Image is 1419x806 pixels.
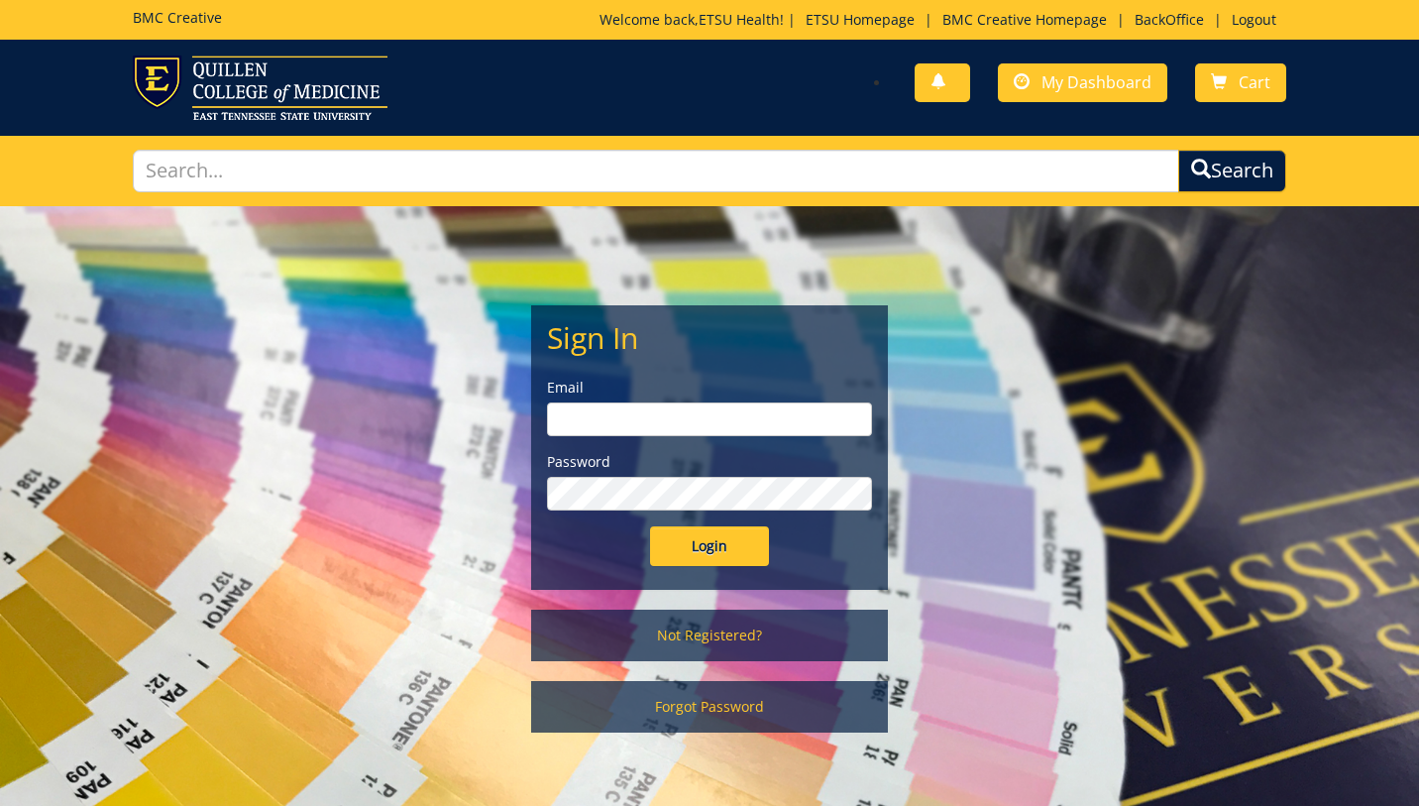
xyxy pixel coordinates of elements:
a: Logout [1222,10,1286,29]
h5: BMC Creative [133,10,222,25]
a: BackOffice [1125,10,1214,29]
span: My Dashboard [1041,71,1151,93]
img: ETSU logo [133,56,387,120]
a: My Dashboard [998,63,1167,102]
a: Not Registered? [531,610,888,661]
a: Cart [1195,63,1286,102]
button: Search [1178,150,1286,192]
a: Forgot Password [531,681,888,733]
a: ETSU Health [699,10,780,29]
a: ETSU Homepage [796,10,925,29]
a: BMC Creative Homepage [932,10,1117,29]
label: Password [547,452,872,472]
input: Search... [133,150,1178,192]
p: Welcome back, ! | | | | [600,10,1286,30]
span: Cart [1239,71,1270,93]
h2: Sign In [547,321,872,354]
input: Login [650,526,769,566]
label: Email [547,378,872,398]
